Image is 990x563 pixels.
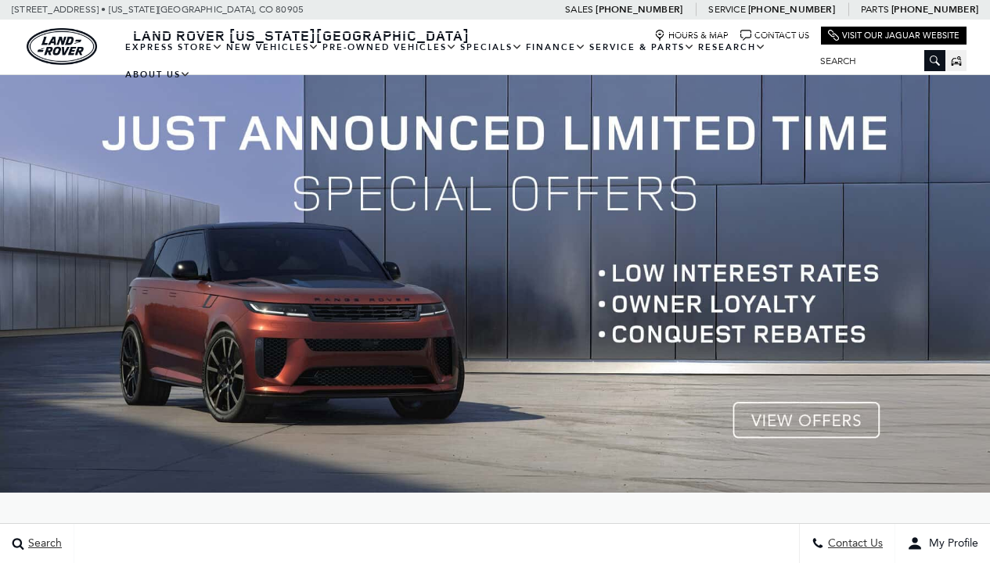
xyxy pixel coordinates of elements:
[708,4,745,15] span: Service
[321,34,459,61] a: Pre-Owned Vehicles
[27,28,97,65] img: Land Rover
[124,26,479,45] a: Land Rover [US_STATE][GEOGRAPHIC_DATA]
[923,537,978,550] span: My Profile
[861,4,889,15] span: Parts
[459,34,524,61] a: Specials
[748,3,835,16] a: [PHONE_NUMBER]
[588,34,697,61] a: Service & Parts
[740,30,809,41] a: Contact Us
[654,30,729,41] a: Hours & Map
[697,34,768,61] a: Research
[596,3,682,16] a: [PHONE_NUMBER]
[895,524,990,563] button: user-profile-menu
[824,537,883,550] span: Contact Us
[808,52,945,70] input: Search
[524,34,588,61] a: Finance
[565,4,593,15] span: Sales
[891,3,978,16] a: [PHONE_NUMBER]
[24,537,62,550] span: Search
[27,28,97,65] a: land-rover
[225,34,321,61] a: New Vehicles
[124,61,193,88] a: About Us
[828,30,959,41] a: Visit Our Jaguar Website
[124,34,225,61] a: EXPRESS STORE
[133,26,470,45] span: Land Rover [US_STATE][GEOGRAPHIC_DATA]
[12,4,304,15] a: [STREET_ADDRESS] • [US_STATE][GEOGRAPHIC_DATA], CO 80905
[124,34,808,88] nav: Main Navigation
